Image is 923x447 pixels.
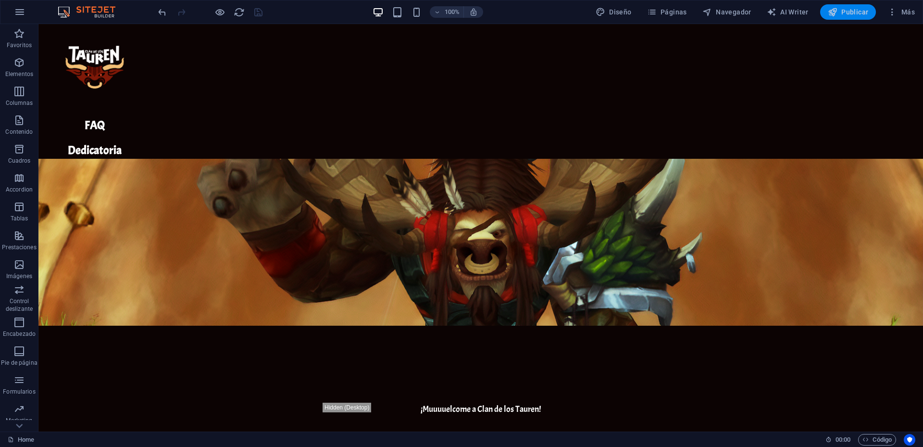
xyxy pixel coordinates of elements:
p: Accordion [6,186,33,193]
span: 00 00 [836,434,850,446]
button: undo [156,6,168,18]
button: reload [233,6,245,18]
p: Prestaciones [2,243,36,251]
p: Formularios [3,388,35,396]
i: Al redimensionar, ajustar el nivel de zoom automáticamente para ajustarse al dispositivo elegido. [469,8,478,16]
button: Publicar [820,4,876,20]
span: Más [887,7,915,17]
img: Editor Logo [55,6,127,18]
p: Encabezado [3,330,36,338]
button: 100% [430,6,464,18]
button: Haz clic para salir del modo de previsualización y seguir editando [214,6,225,18]
span: Navegador [702,7,751,17]
a: Haz clic para cancelar la selección y doble clic para abrir páginas [8,434,34,446]
p: Pie de página [1,359,37,367]
span: AI Writer [767,7,809,17]
p: Contenido [5,128,33,136]
button: Más [884,4,919,20]
p: Imágenes [6,272,32,280]
i: Volver a cargar página [234,7,245,18]
span: : [842,436,844,443]
p: Elementos [5,70,33,78]
h6: 100% [444,6,460,18]
h6: Tiempo de la sesión [825,434,851,446]
button: Páginas [643,4,691,20]
p: Tablas [11,215,28,222]
span: Diseño [596,7,632,17]
button: Usercentrics [904,434,915,446]
i: Deshacer: Cambiar texto (Ctrl+Z) [157,7,168,18]
p: Marketing [6,417,32,424]
p: Columnas [6,99,33,107]
span: Publicar [828,7,869,17]
p: Favoritos [7,41,32,49]
button: Código [858,434,896,446]
button: AI Writer [763,4,812,20]
div: Diseño (Ctrl+Alt+Y) [592,4,636,20]
span: Código [862,434,892,446]
span: Páginas [647,7,687,17]
button: Diseño [592,4,636,20]
p: Cuadros [8,157,31,165]
button: Navegador [698,4,755,20]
